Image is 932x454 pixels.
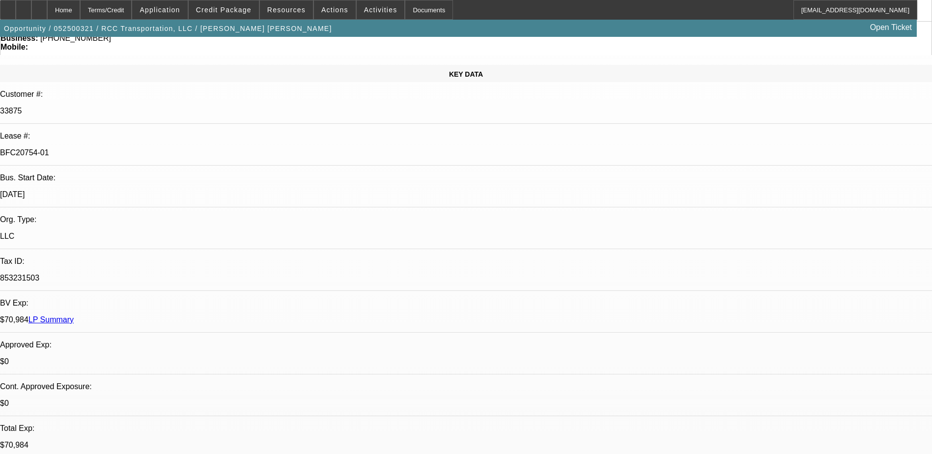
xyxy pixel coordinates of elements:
[4,25,332,32] span: Opportunity / 052500321 / RCC Transportation, LLC / [PERSON_NAME] [PERSON_NAME]
[321,6,348,14] span: Actions
[357,0,405,19] button: Activities
[132,0,187,19] button: Application
[866,19,916,36] a: Open Ticket
[189,0,259,19] button: Credit Package
[28,315,74,324] a: LP Summary
[260,0,313,19] button: Resources
[140,6,180,14] span: Application
[449,70,483,78] span: KEY DATA
[364,6,397,14] span: Activities
[267,6,306,14] span: Resources
[196,6,252,14] span: Credit Package
[0,43,28,51] strong: Mobile:
[314,0,356,19] button: Actions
